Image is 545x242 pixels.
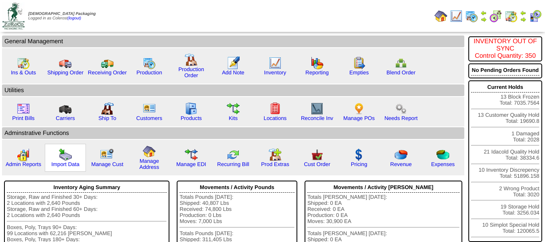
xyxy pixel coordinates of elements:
a: Print Bills [12,115,35,121]
img: edi.gif [185,148,198,161]
img: orders.gif [227,57,240,69]
a: Empties [349,69,369,76]
a: Recurring Bill [217,161,249,167]
img: managecust.png [100,148,115,161]
a: (logout) [67,16,81,21]
a: Customers [136,115,162,121]
img: calendarprod.gif [465,10,478,23]
img: invoice2.gif [17,102,30,115]
img: import.gif [59,148,72,161]
span: Logged in as Colerost [28,12,96,21]
td: General Management [2,36,464,47]
img: arrowleft.gif [480,10,487,16]
img: arrowright.gif [480,16,487,23]
div: No Pending Orders Found [471,65,539,76]
a: Ins & Outs [11,69,36,76]
div: INVENTORY OUT OF SYNC Control Quantity: 350 [471,38,539,60]
img: factory2.gif [101,102,114,115]
a: Production Order [178,66,204,78]
a: Products [181,115,202,121]
img: graph.gif [311,57,324,69]
img: calendarblend.gif [489,10,502,23]
img: po.png [353,102,365,115]
a: Carriers [56,115,75,121]
div: Movements / Activity Pounds [180,182,294,193]
a: Ship To [98,115,116,121]
img: locations.gif [269,102,282,115]
a: Receiving Order [88,69,127,76]
img: graph2.png [17,148,30,161]
a: Prod Extras [261,161,289,167]
img: calendarinout.gif [505,10,518,23]
img: calendarinout.gif [17,57,30,69]
img: truck2.gif [101,57,114,69]
a: Locations [263,115,286,121]
a: Pricing [351,161,368,167]
img: cust_order.png [311,148,324,161]
img: reconcile.gif [227,148,240,161]
img: pie_chart2.png [436,148,449,161]
a: Manage Cust [91,161,123,167]
div: Current Holds [471,82,539,93]
a: Expenses [431,161,455,167]
div: Inventory Aging Summary [7,182,167,193]
a: Import Data [51,161,79,167]
a: Manage EDI [176,161,206,167]
img: dollar.gif [353,148,365,161]
img: line_graph2.gif [311,102,324,115]
img: home.gif [434,10,447,23]
img: home.gif [143,145,156,158]
a: Reconcile Inv [301,115,333,121]
td: Utilities [2,84,464,96]
img: zoroco-logo-small.webp [2,2,25,29]
img: pie_chart.png [395,148,407,161]
img: network.png [395,57,407,69]
a: Add Note [222,69,244,76]
img: workflow.png [395,102,407,115]
img: cabinet.gif [185,102,198,115]
div: 13 Block Frozen Total: 7035.7564 13 Customer Quality Hold Total: 19690.8 1 Damaged Total: 2028 21... [468,80,542,242]
img: line_graph.gif [450,10,463,23]
div: Movements / Activity [PERSON_NAME] [307,182,459,193]
img: workflow.gif [227,102,240,115]
a: Manage Address [140,158,159,170]
img: calendarcustomer.gif [529,10,542,23]
a: Kits [229,115,238,121]
a: Blend Order [386,69,416,76]
a: Shipping Order [47,69,84,76]
img: prodextras.gif [269,148,282,161]
img: line_graph.gif [269,57,282,69]
a: Production [136,69,162,76]
a: Inventory [264,69,286,76]
img: arrowleft.gif [520,10,526,16]
img: arrowright.gif [520,16,526,23]
span: [DEMOGRAPHIC_DATA] Packaging [28,12,96,16]
img: truck.gif [59,57,72,69]
a: Admin Reports [6,161,41,167]
img: workorder.gif [353,57,365,69]
td: Adminstrative Functions [2,127,464,139]
img: factory.gif [185,53,198,66]
a: Reporting [305,69,329,76]
img: truck3.gif [59,102,72,115]
img: calendarprod.gif [143,57,156,69]
a: Manage POs [343,115,375,121]
img: customers.gif [143,102,156,115]
a: Revenue [390,161,411,167]
a: Cust Order [304,161,330,167]
a: Needs Report [384,115,418,121]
